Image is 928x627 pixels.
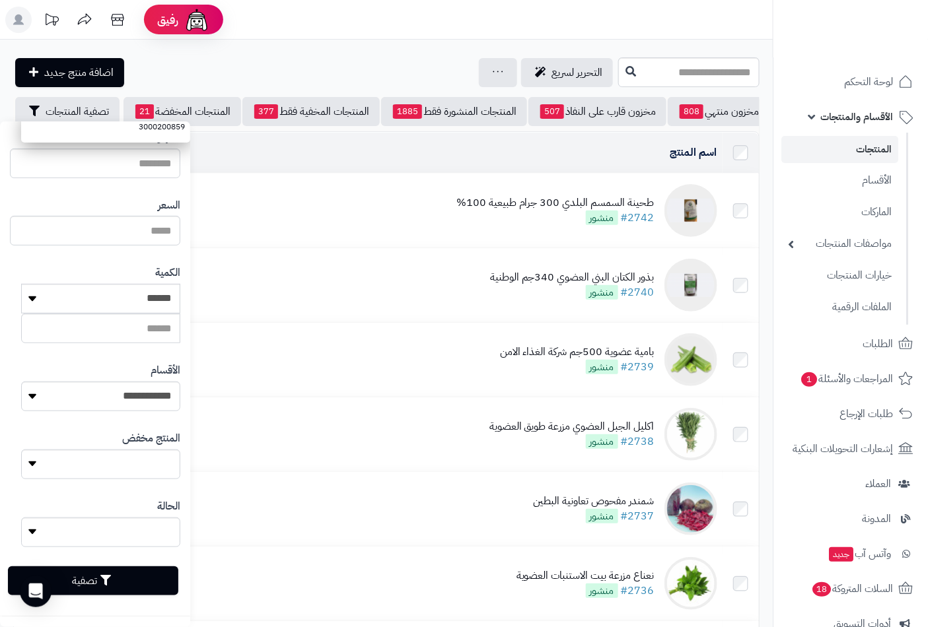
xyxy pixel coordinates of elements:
[586,285,618,300] span: منشور
[44,65,114,81] span: اضافة منتج جديد
[863,335,893,353] span: الطلبات
[124,97,241,126] a: المنتجات المخفضة21
[528,97,666,126] a: مخزون قارب على النفاذ507
[811,579,893,598] span: السلات المتروكة
[521,58,613,87] a: التحرير لسريع
[21,115,190,139] a: 3000200859
[490,270,655,285] div: بذور الكتان البني العضوي 340جم الوطنية
[781,293,898,321] a: الملفات الرقمية
[680,104,703,119] span: 808
[534,494,655,509] div: شمندر مفحوص تعاونية البطين
[781,166,898,195] a: الأقسام
[135,104,154,119] span: 21
[812,582,831,597] span: 18
[670,145,717,160] a: اسم المنتج
[664,408,717,461] img: اكليل الجبل العضوي مزرعة طويق العضوية
[664,557,717,610] img: نعناع مزرعة بيت الاستنبات العضوية
[393,104,422,119] span: 1885
[664,184,717,237] img: طحينة السمسم البلدي 300 جرام طبيعية 100%
[800,370,893,388] span: المراجعات والأسئلة
[781,433,920,465] a: إشعارات التحويلات البنكية
[621,434,655,449] a: #2738
[793,440,893,458] span: إشعارات التحويلات البنكية
[664,482,717,535] img: شمندر مفحوص تعاونية البطين
[829,547,853,562] span: جديد
[828,544,891,563] span: وآتس آب
[8,566,178,595] button: تصفية
[586,211,618,225] span: منشور
[781,261,898,290] a: خيارات المنتجات
[621,210,655,226] a: #2742
[158,198,180,213] label: السعر
[621,508,655,524] a: #2737
[15,58,124,87] a: اضافة منتج جديد
[844,73,893,91] span: لوحة التحكم
[254,104,278,119] span: 377
[668,97,769,126] a: مخزون منتهي808
[664,259,717,312] img: بذور الكتان البني العضوي 340جم الوطنية
[781,136,898,163] a: المنتجات
[862,510,891,528] span: المدونة
[781,398,920,430] a: طلبات الإرجاع
[801,372,817,387] span: 1
[838,35,915,63] img: logo-2.png
[781,363,920,395] a: المراجعات والأسئلة1
[184,7,210,33] img: ai-face.png
[456,195,655,211] div: طحينة السمسم البلدي 300 جرام طبيعية 100%
[500,345,655,360] div: بامية عضوية 500جم شركة الغذاء الامن
[152,130,180,145] label: الباركود
[517,568,655,583] div: نعناع مزرعة بيت الاستنبات العضوية
[586,509,618,523] span: منشور
[781,198,898,226] a: الماركات
[820,108,893,126] span: الأقسام والمنتجات
[621,284,655,300] a: #2740
[155,265,180,280] label: الكمية
[586,434,618,449] span: منشور
[621,359,655,375] a: #2739
[552,65,602,81] span: التحرير لسريع
[122,431,180,446] label: المنتج مخفض
[781,503,920,535] a: المدونة
[781,573,920,605] a: السلات المتروكة18
[586,360,618,374] span: منشور
[839,405,893,423] span: طلبات الإرجاع
[865,475,891,493] span: العملاء
[781,468,920,500] a: العملاء
[489,419,655,434] div: اكليل الجبل العضوي مزرعة طويق العضوية
[381,97,527,126] a: المنتجات المنشورة فقط1885
[781,230,898,258] a: مواصفات المنتجات
[35,7,68,36] a: تحديثات المنصة
[781,328,920,360] a: الطلبات
[781,66,920,98] a: لوحة التحكم
[157,499,180,514] label: الحالة
[586,583,618,598] span: منشور
[242,97,380,126] a: المنتجات المخفية فقط377
[20,576,52,607] div: Open Intercom Messenger
[46,104,109,119] span: تصفية المنتجات
[664,333,717,386] img: بامية عضوية 500جم شركة الغذاء الامن
[157,12,178,28] span: رفيق
[15,97,120,126] button: تصفية المنتجات
[151,363,180,378] label: الأقسام
[621,583,655,599] a: #2736
[540,104,564,119] span: 507
[781,538,920,570] a: وآتس آبجديد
